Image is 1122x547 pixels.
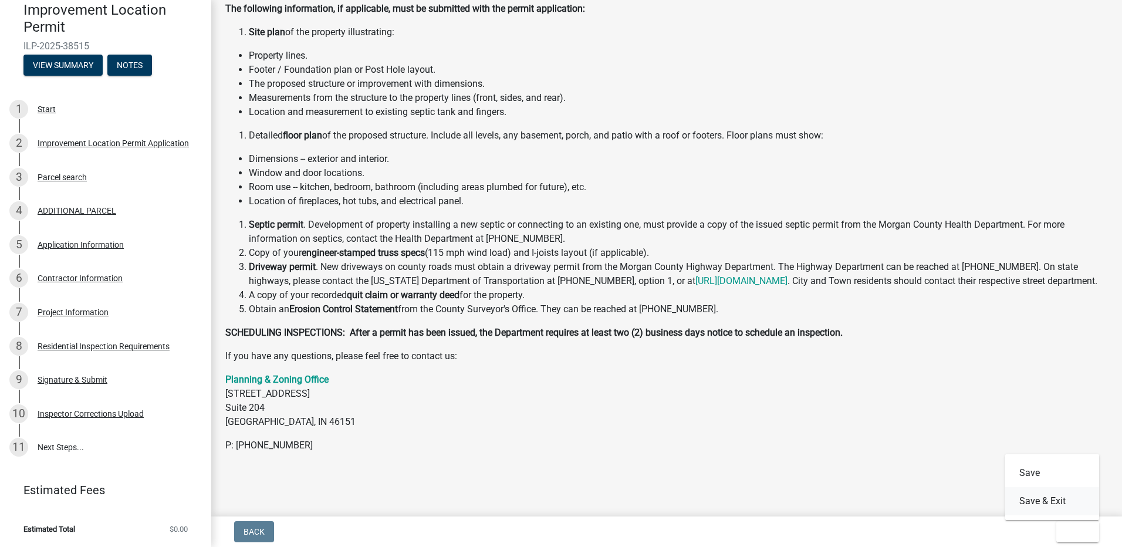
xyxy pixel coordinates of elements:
[38,342,170,350] div: Residential Inspection Requirements
[9,168,28,187] div: 3
[9,370,28,389] div: 9
[38,376,107,384] div: Signature & Submit
[38,308,109,316] div: Project Information
[249,302,1108,316] li: Obtain an from the County Surveyor's Office. They can be reached at [PHONE_NUMBER].
[38,207,116,215] div: ADDITIONAL PARCEL
[1005,487,1099,515] button: Save & Exit
[9,303,28,322] div: 7
[23,55,103,76] button: View Summary
[1066,527,1083,536] span: Exit
[249,105,1108,119] li: Location and measurement to existing septic tank and fingers.
[249,129,1108,143] li: Detailed of the proposed structure. Include all levels, any basement, porch, and patio with a roo...
[38,105,56,113] div: Start
[249,49,1108,63] li: Property lines.
[23,40,188,52] span: ILP-2025-38515
[9,134,28,153] div: 2
[1005,454,1099,520] div: Exit
[695,275,788,286] a: [URL][DOMAIN_NAME]
[1005,459,1099,487] button: Save
[225,374,329,385] a: Planning & Zoning Office
[23,2,202,36] h4: Improvement Location Permit
[225,349,1108,363] p: If you have any questions, please feel free to contact us:
[249,288,1108,302] li: A copy of your recorded for the property.
[249,26,285,38] strong: Site plan
[9,337,28,356] div: 8
[9,478,192,502] a: Estimated Fees
[283,130,322,141] strong: floor plan
[9,235,28,254] div: 5
[249,152,1108,166] li: Dimensions -- exterior and interior.
[38,410,144,418] div: Inspector Corrections Upload
[302,247,425,258] strong: engineer-stamped truss specs
[170,525,188,533] span: $0.00
[347,289,459,300] strong: quit claim or warranty deed
[23,525,75,533] span: Estimated Total
[249,218,1108,246] li: . Development of property installing a new septic or connecting to an existing one, must provide ...
[23,61,103,70] wm-modal-confirm: Summary
[38,173,87,181] div: Parcel search
[107,61,152,70] wm-modal-confirm: Notes
[38,241,124,249] div: Application Information
[9,201,28,220] div: 4
[225,438,1108,453] p: P: [PHONE_NUMBER]
[234,521,274,542] button: Back
[225,327,843,338] strong: SCHEDULING INSPECTIONS: After a permit has been issued, the Department requires at least two (2) ...
[225,373,1108,429] p: [STREET_ADDRESS] Suite 204 [GEOGRAPHIC_DATA], IN 46151
[289,303,398,315] strong: Erosion Control Statement
[38,139,189,147] div: Improvement Location Permit Application
[249,194,1108,208] li: Location of fireplaces, hot tubs, and electrical panel.
[249,63,1108,77] li: Footer / Foundation plan or Post Hole layout.
[244,527,265,536] span: Back
[9,100,28,119] div: 1
[38,274,123,282] div: Contractor Information
[249,260,1108,288] li: . New driveways on county roads must obtain a driveway permit from the Morgan County Highway Depa...
[9,269,28,288] div: 6
[249,219,303,230] strong: Septic permit
[249,180,1108,194] li: Room use -- kitchen, bedroom, bathroom (including areas plumbed for future), etc.
[1056,521,1099,542] button: Exit
[249,91,1108,105] li: Measurements from the structure to the property lines (front, sides, and rear).
[249,166,1108,180] li: Window and door locations.
[249,77,1108,91] li: The proposed structure or improvement with dimensions.
[9,404,28,423] div: 10
[225,3,585,14] strong: The following information, if applicable, must be submitted with the permit application:
[249,25,1108,39] li: of the property illustrating:
[107,55,152,76] button: Notes
[249,261,316,272] strong: Driveway permit
[9,438,28,457] div: 11
[249,246,1108,260] li: Copy of your (115 mph wind load) and I-joists layout (if applicable).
